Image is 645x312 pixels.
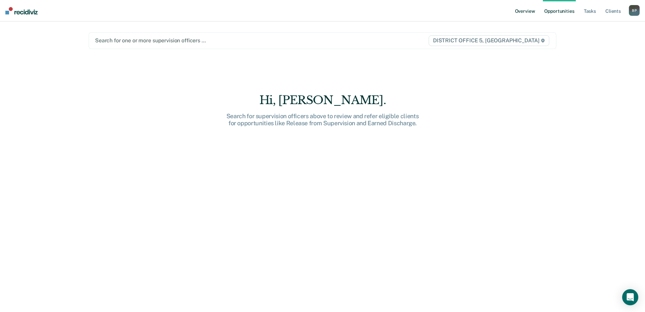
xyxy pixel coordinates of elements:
span: DISTRICT OFFICE 5, [GEOGRAPHIC_DATA] [429,35,549,46]
div: Open Intercom Messenger [622,289,638,305]
div: B P [629,5,640,16]
div: Hi, [PERSON_NAME]. [215,93,430,107]
button: BP [629,5,640,16]
div: Search for supervision officers above to review and refer eligible clients for opportunities like... [215,113,430,127]
img: Recidiviz [5,7,38,14]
